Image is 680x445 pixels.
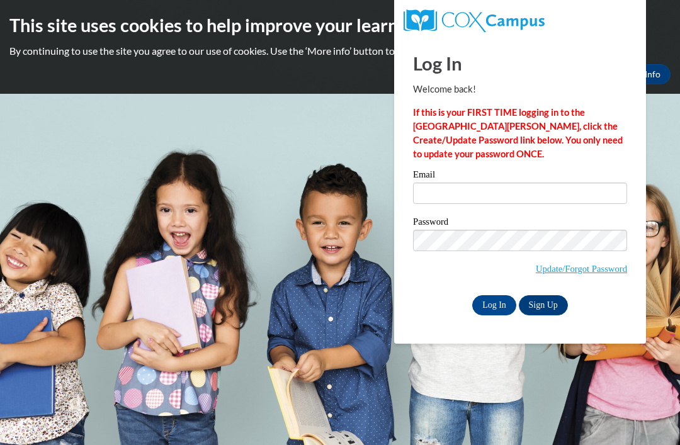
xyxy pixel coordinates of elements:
h1: Log In [413,50,627,76]
label: Email [413,170,627,183]
p: Welcome back! [413,82,627,96]
strong: If this is your FIRST TIME logging in to the [GEOGRAPHIC_DATA][PERSON_NAME], click the Create/Upd... [413,107,623,159]
h2: This site uses cookies to help improve your learning experience. [9,13,671,38]
a: Sign Up [519,295,568,315]
p: By continuing to use the site you agree to our use of cookies. Use the ‘More info’ button to read... [9,44,671,58]
img: COX Campus [404,9,545,32]
a: Update/Forgot Password [536,264,627,274]
input: Log In [472,295,516,315]
label: Password [413,217,627,230]
iframe: Button to launch messaging window [630,395,670,435]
